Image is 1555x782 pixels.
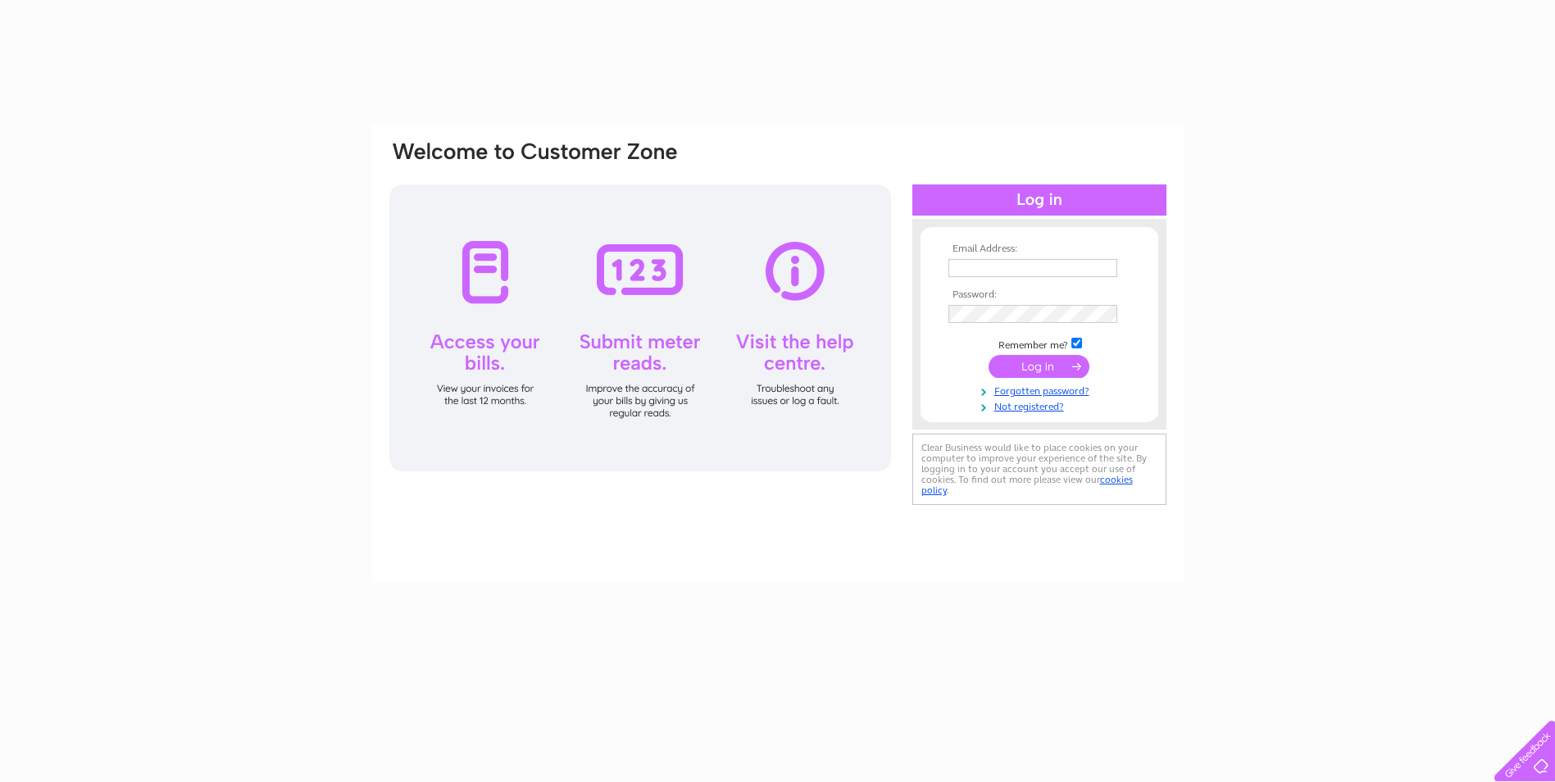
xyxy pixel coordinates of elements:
[921,474,1133,496] a: cookies policy
[948,382,1134,398] a: Forgotten password?
[944,289,1134,301] th: Password:
[989,355,1089,378] input: Submit
[944,243,1134,255] th: Email Address:
[912,434,1166,505] div: Clear Business would like to place cookies on your computer to improve your experience of the sit...
[944,335,1134,352] td: Remember me?
[948,398,1134,413] a: Not registered?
